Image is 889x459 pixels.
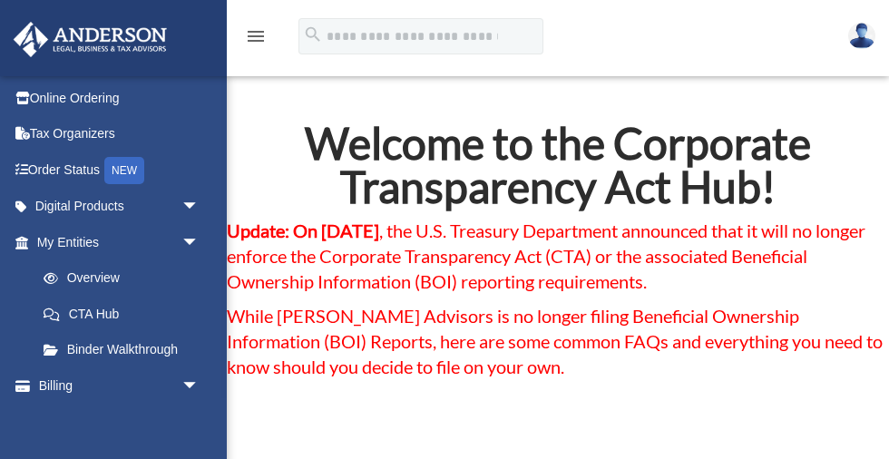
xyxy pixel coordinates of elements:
a: Digital Productsarrow_drop_down [13,189,227,225]
span: arrow_drop_down [181,224,218,261]
a: Tax Organizers [13,116,227,152]
img: User Pic [848,23,875,49]
img: Anderson Advisors Platinum Portal [8,22,172,57]
a: My Entitiesarrow_drop_down [13,224,227,260]
a: CTA Hub [25,296,218,332]
a: Online Ordering [13,80,227,116]
a: Overview [25,260,227,297]
span: While [PERSON_NAME] Advisors is no longer filing Beneficial Ownership Information (BOI) Reports, ... [227,305,883,377]
span: , the U.S. Treasury Department announced that it will no longer enforce the Corporate Transparenc... [227,220,865,292]
h2: Welcome to the Corporate Transparency Act Hub! [227,122,889,218]
i: search [303,24,323,44]
a: Billingarrow_drop_down [13,367,227,404]
i: menu [245,25,267,47]
a: Binder Walkthrough [25,332,227,368]
a: Order StatusNEW [13,151,227,189]
strong: Update: On [DATE] [227,220,379,241]
a: menu [245,32,267,47]
span: arrow_drop_down [181,189,218,226]
span: arrow_drop_down [181,367,218,405]
div: NEW [104,157,144,184]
